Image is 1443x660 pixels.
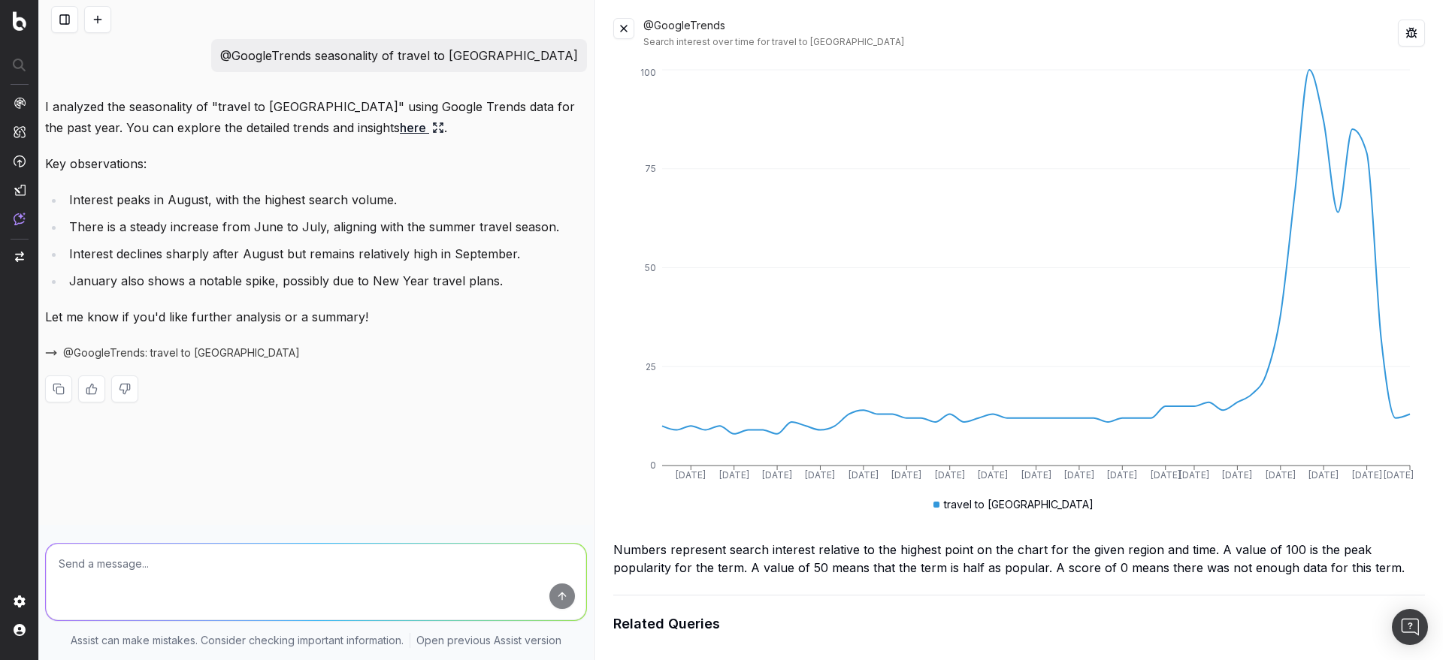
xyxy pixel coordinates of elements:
div: Search interest over time for travel to [GEOGRAPHIC_DATA] [643,36,1398,48]
span: @GoogleTrends: travel to [GEOGRAPHIC_DATA] [63,345,300,360]
img: Studio [14,184,26,196]
tspan: [DATE] [934,469,964,481]
tspan: [DATE] [1021,469,1051,481]
tspan: [DATE] [1222,469,1252,481]
tspan: [DATE] [1351,469,1381,481]
tspan: [DATE] [978,469,1008,481]
div: Open Intercom Messenger [1392,609,1428,645]
tspan: [DATE] [891,469,921,481]
img: Assist [14,212,26,225]
p: Assist can make mistakes. Consider checking important information. [71,633,404,648]
li: There is a steady increase from June to July, aligning with the summer travel season. [65,216,587,237]
tspan: 100 [640,67,656,78]
li: January also shows a notable spike, possibly due to New Year travel plans. [65,270,587,291]
tspan: [DATE] [805,469,835,481]
li: Interest peaks in August, with the highest search volume. [65,189,587,210]
div: travel to [GEOGRAPHIC_DATA] [933,497,1094,512]
a: here [400,117,444,138]
tspan: [DATE] [1107,469,1137,481]
tspan: [DATE] [762,469,792,481]
tspan: [DATE] [1265,469,1295,481]
tspan: 25 [646,361,656,372]
tspan: [DATE] [718,469,749,481]
li: Interest declines sharply after August but remains relatively high in September. [65,243,587,264]
p: Key observations: [45,153,587,174]
tspan: 75 [645,163,656,174]
tspan: [DATE] [1179,469,1209,481]
tspan: [DATE] [676,469,706,481]
img: Analytics [14,97,26,109]
p: I analyzed the seasonality of "travel to [GEOGRAPHIC_DATA]" using Google Trends data for the past... [45,96,587,138]
img: Activation [14,155,26,167]
img: Setting [14,595,26,607]
img: Botify logo [13,11,26,31]
tspan: [DATE] [1384,469,1414,481]
a: Open previous Assist version [416,633,561,648]
tspan: [DATE] [1150,469,1180,481]
p: Let me know if you'd like further analysis or a summary! [45,306,587,327]
tspan: 50 [645,262,656,273]
h2: Related Queries [613,613,1425,634]
tspan: [DATE] [1308,469,1339,481]
tspan: 0 [650,460,656,471]
tspan: [DATE] [849,469,879,481]
tspan: [DATE] [1064,469,1094,481]
img: My account [14,624,26,636]
img: Intelligence [14,125,26,138]
p: @GoogleTrends seasonality of travel to [GEOGRAPHIC_DATA] [220,45,578,66]
button: @GoogleTrends: travel to [GEOGRAPHIC_DATA] [45,345,318,360]
div: @GoogleTrends [643,18,1398,48]
img: Switch project [15,252,24,262]
div: Numbers represent search interest relative to the highest point on the chart for the given region... [613,541,1425,577]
